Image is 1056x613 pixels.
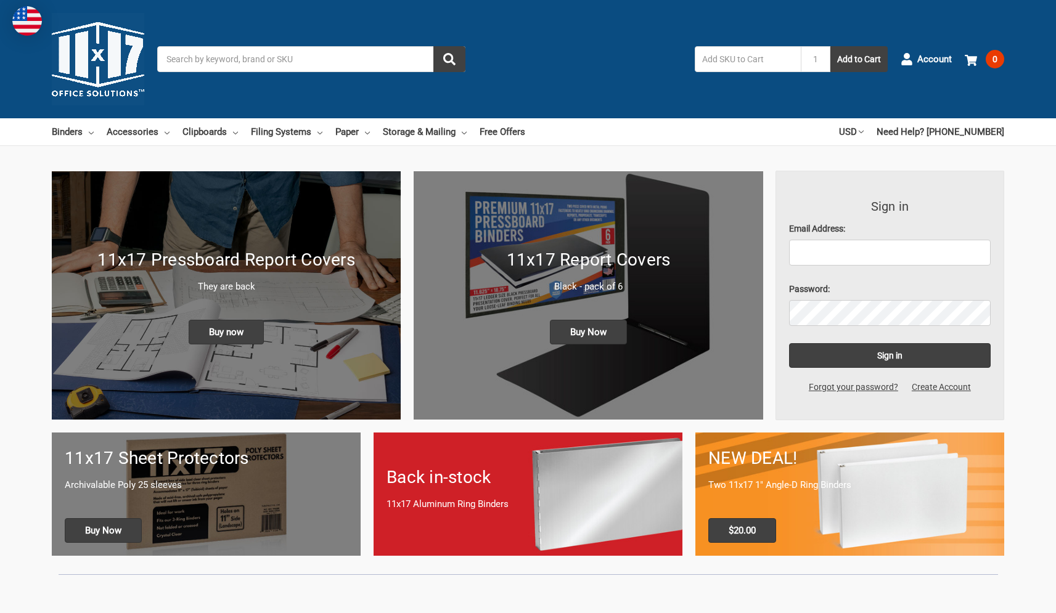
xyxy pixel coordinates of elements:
a: Create Account [905,381,978,394]
a: Free Offers [480,118,525,145]
img: duty and tax information for United States [12,6,42,36]
span: Buy Now [65,518,142,543]
h1: 11x17 Report Covers [427,247,750,273]
a: 11x17 Binder 2-pack only $20.00 NEW DEAL! Two 11x17 1" Angle-D Ring Binders $20.00 [695,432,1004,555]
a: Account [901,43,952,75]
h1: NEW DEAL! [708,445,991,471]
p: Black - pack of 6 [427,280,750,294]
span: Account [917,52,952,67]
a: Clipboards [182,118,238,145]
a: Filing Systems [251,118,322,145]
label: Email Address: [789,222,991,235]
span: $20.00 [708,518,776,543]
p: Archivalable Poly 25 sleeves [65,478,348,492]
span: 0 [986,50,1004,68]
input: Add SKU to Cart [695,46,801,72]
label: Password: [789,283,991,296]
h3: Sign in [789,197,991,216]
button: Add to Cart [830,46,888,72]
h1: Back in-stock [387,465,669,490]
a: USD [839,118,864,145]
h1: 11x17 Sheet Protectors [65,445,348,471]
a: Need Help? [PHONE_NUMBER] [877,118,1004,145]
a: Binders [52,118,94,145]
p: 11x17 Aluminum Ring Binders [387,497,669,511]
a: Forgot your password? [802,381,905,394]
img: 11x17.com [52,13,144,105]
h1: 11x17 Pressboard Report Covers [65,247,388,273]
input: Search by keyword, brand or SKU [157,46,465,72]
img: 11x17 Report Covers [414,171,763,420]
a: 11x17 Report Covers 11x17 Report Covers Black - pack of 6 Buy Now [414,171,763,420]
a: 0 [965,43,1004,75]
p: Two 11x17 1" Angle-D Ring Binders [708,478,991,492]
p: They are back [65,280,388,294]
span: Buy Now [550,320,627,344]
a: New 11x17 Pressboard Binders 11x17 Pressboard Report Covers They are back Buy now [52,171,401,420]
a: Back in-stock 11x17 Aluminum Ring Binders [374,432,682,555]
span: Buy now [189,320,264,344]
a: Storage & Mailing [383,118,467,145]
a: Paper [335,118,370,145]
img: New 11x17 Pressboard Binders [52,171,401,420]
input: Sign in [789,343,991,368]
a: 11x17 sheet protectors 11x17 Sheet Protectors Archivalable Poly 25 sleeves Buy Now [52,432,361,555]
a: Accessories [107,118,170,145]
